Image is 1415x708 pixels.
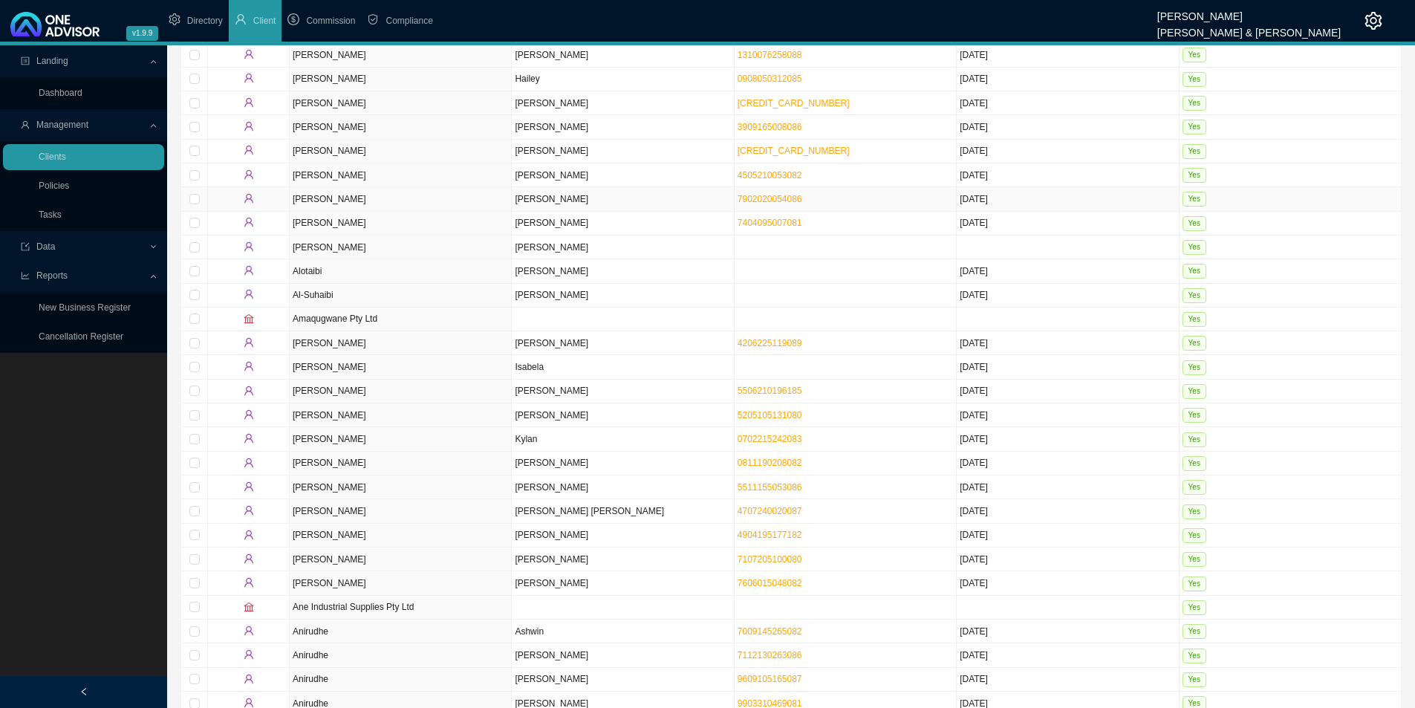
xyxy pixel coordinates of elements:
[957,187,1179,211] td: [DATE]
[1183,577,1206,591] span: Yes
[1183,288,1206,303] span: Yes
[512,380,734,403] td: [PERSON_NAME]
[957,475,1179,499] td: [DATE]
[244,193,254,204] span: user
[290,499,512,523] td: [PERSON_NAME]
[1183,168,1206,183] span: Yes
[1183,552,1206,567] span: Yes
[512,548,734,571] td: [PERSON_NAME]
[957,571,1179,595] td: [DATE]
[1183,192,1206,207] span: Yes
[39,302,131,313] a: New Business Register
[738,530,802,540] a: 4904195177182
[957,499,1179,523] td: [DATE]
[290,91,512,115] td: [PERSON_NAME]
[738,506,802,516] a: 4707240020087
[367,13,379,25] span: safety
[512,163,734,187] td: [PERSON_NAME]
[957,43,1179,67] td: [DATE]
[738,170,802,181] a: 4505210053082
[290,380,512,403] td: [PERSON_NAME]
[957,427,1179,451] td: [DATE]
[244,241,254,252] span: user
[512,524,734,548] td: [PERSON_NAME]
[306,16,355,26] span: Commission
[512,187,734,211] td: [PERSON_NAME]
[39,331,123,342] a: Cancellation Register
[738,554,802,565] a: 7107205100080
[957,643,1179,667] td: [DATE]
[39,152,66,162] a: Clients
[21,242,30,251] span: import
[512,212,734,236] td: [PERSON_NAME]
[244,121,254,131] span: user
[1183,240,1206,255] span: Yes
[1183,600,1206,615] span: Yes
[512,355,734,379] td: Isabela
[957,140,1179,163] td: [DATE]
[738,650,802,660] a: 7112130263086
[738,146,850,156] a: [CREDIT_CARD_NUMBER]
[738,386,802,396] a: 5506210196185
[738,410,802,420] a: 5205105131080
[1183,480,1206,495] span: Yes
[290,308,512,331] td: Amaqugwane Pty Ltd
[36,56,68,66] span: Landing
[1183,408,1206,423] span: Yes
[169,13,180,25] span: setting
[235,13,247,25] span: user
[512,475,734,499] td: [PERSON_NAME]
[1183,672,1206,687] span: Yes
[738,218,802,228] a: 7404095007081
[244,553,254,564] span: user
[1183,456,1206,471] span: Yes
[187,16,223,26] span: Directory
[512,236,734,259] td: [PERSON_NAME]
[1364,12,1382,30] span: setting
[36,270,68,281] span: Reports
[39,210,62,220] a: Tasks
[10,12,100,36] img: 2df55531c6924b55f21c4cf5d4484680-logo-light.svg
[244,289,254,299] span: user
[957,380,1179,403] td: [DATE]
[1183,360,1206,375] span: Yes
[290,452,512,475] td: [PERSON_NAME]
[512,331,734,355] td: [PERSON_NAME]
[957,284,1179,308] td: [DATE]
[244,265,254,276] span: user
[39,181,69,191] a: Policies
[290,524,512,548] td: [PERSON_NAME]
[512,68,734,91] td: Hailey
[738,458,802,468] a: 0811190208082
[1183,432,1206,447] span: Yes
[39,88,82,98] a: Dashboard
[244,602,254,612] span: bank
[290,115,512,139] td: [PERSON_NAME]
[290,643,512,667] td: Anirudhe
[957,524,1179,548] td: [DATE]
[244,674,254,684] span: user
[1183,264,1206,279] span: Yes
[512,140,734,163] td: [PERSON_NAME]
[738,434,802,444] a: 0702215242083
[244,433,254,444] span: user
[386,16,432,26] span: Compliance
[512,284,734,308] td: [PERSON_NAME]
[244,577,254,588] span: user
[244,481,254,492] span: user
[21,271,30,280] span: line-chart
[244,49,254,59] span: user
[512,668,734,692] td: [PERSON_NAME]
[957,115,1179,139] td: [DATE]
[290,163,512,187] td: [PERSON_NAME]
[738,122,802,132] a: 3909165008086
[290,427,512,451] td: [PERSON_NAME]
[1183,336,1206,351] span: Yes
[738,674,802,684] a: 9609105165087
[21,56,30,65] span: profile
[126,26,158,41] span: v1.9.9
[36,120,88,130] span: Management
[244,649,254,660] span: user
[244,626,254,636] span: user
[244,361,254,371] span: user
